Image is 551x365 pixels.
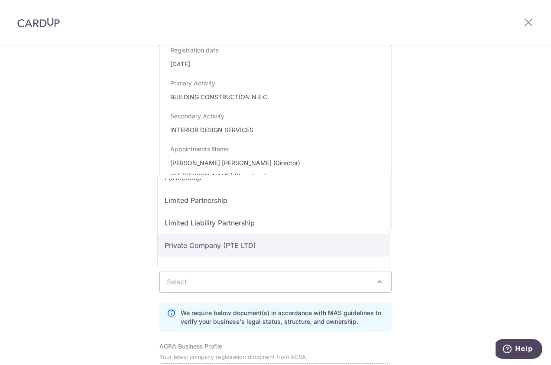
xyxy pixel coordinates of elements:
li: Limited Liability Partnership [158,212,389,234]
li: Private Company (PTE LTD) [158,234,389,257]
p: We require below document(s) in accordance with MAS guidelines to verify your business's legal st... [181,309,384,326]
small: Your latest company registration document from ACRA. [159,354,308,360]
li: Limited Partnership [158,189,389,212]
span: Select [167,277,187,286]
img: CardUp [17,17,60,28]
li: Public Company [158,257,389,279]
iframe: Opens a widget where you can find more information [496,339,542,361]
label: ACRA Business Profile [159,342,222,351]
